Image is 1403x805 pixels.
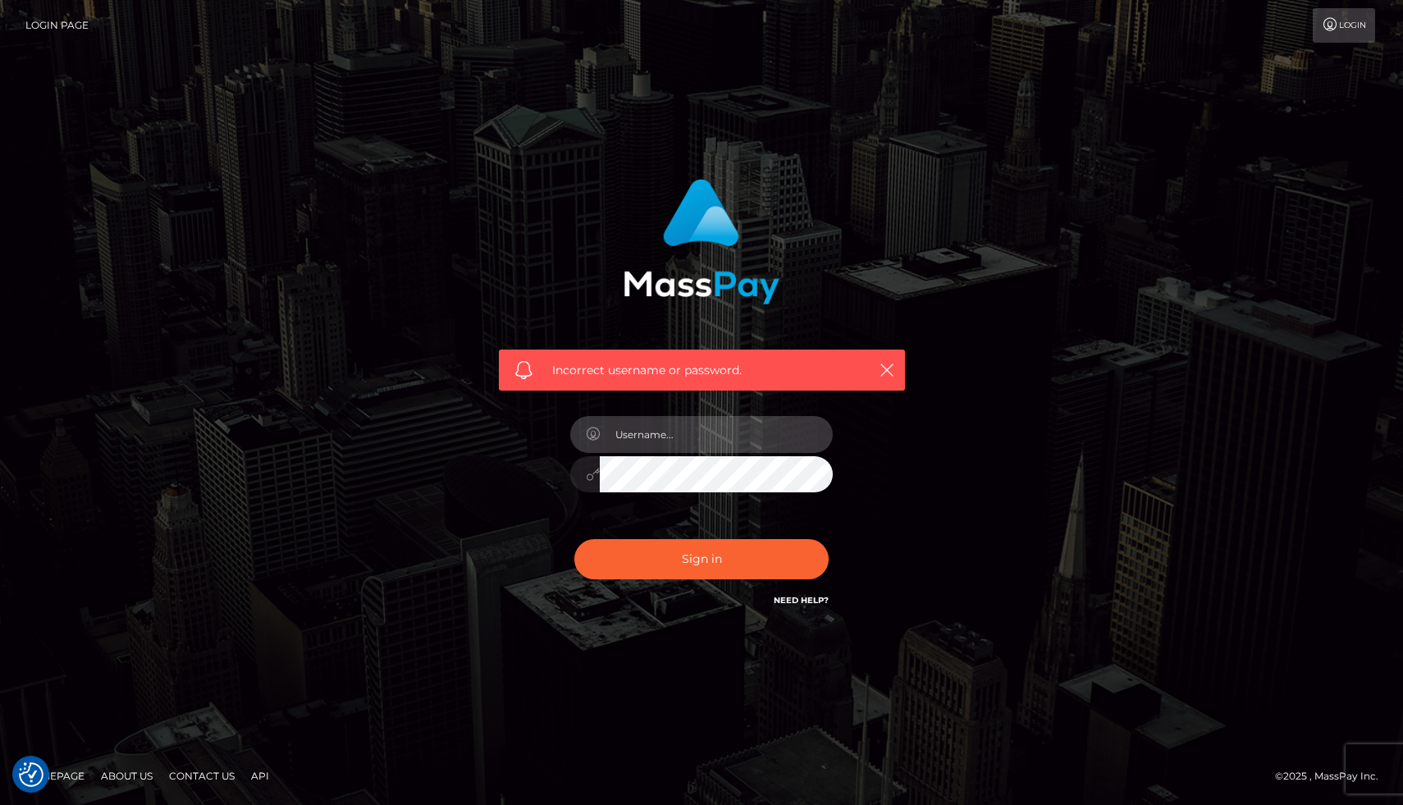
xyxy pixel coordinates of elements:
a: Homepage [18,763,91,789]
a: Login Page [25,8,89,43]
button: Sign in [574,539,829,579]
img: Revisit consent button [19,762,43,787]
a: Need Help? [774,595,829,606]
a: Contact Us [162,763,241,789]
button: Consent Preferences [19,762,43,787]
span: Incorrect username or password. [552,362,852,379]
input: Username... [600,416,833,453]
a: Login [1313,8,1375,43]
img: MassPay Login [624,179,779,304]
div: © 2025 , MassPay Inc. [1275,767,1391,785]
a: API [244,763,276,789]
a: About Us [94,763,159,789]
